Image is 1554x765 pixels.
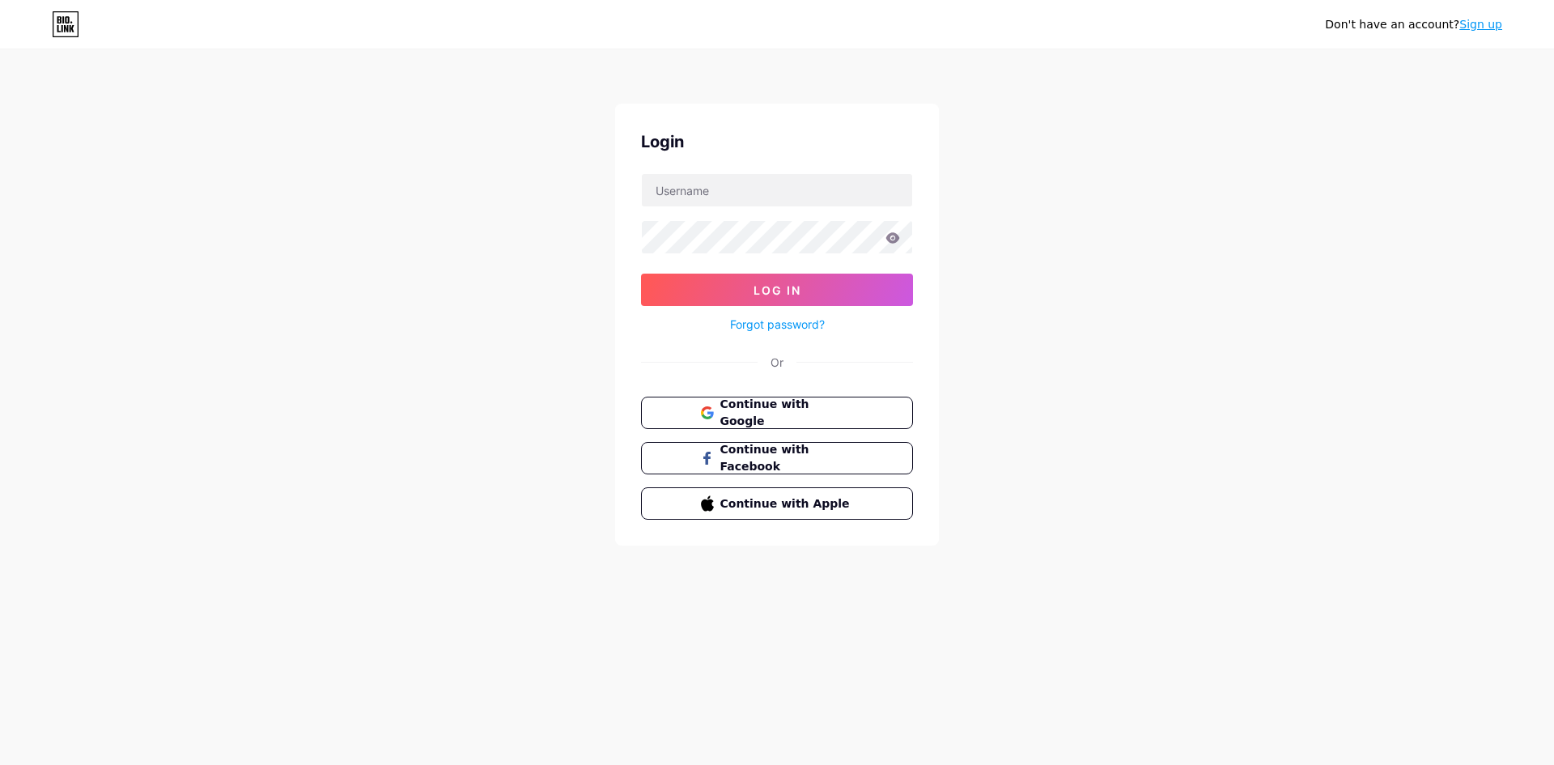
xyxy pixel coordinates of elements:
button: Continue with Facebook [641,442,913,474]
button: Continue with Apple [641,487,913,520]
a: Forgot password? [730,316,825,333]
input: Username [642,174,912,206]
a: Sign up [1459,18,1502,31]
span: Continue with Facebook [720,441,854,475]
div: Don't have an account? [1325,16,1502,33]
div: Or [771,354,783,371]
button: Log In [641,274,913,306]
span: Log In [754,283,801,297]
span: Continue with Apple [720,495,854,512]
button: Continue with Google [641,397,913,429]
span: Continue with Google [720,396,854,430]
div: Login [641,130,913,154]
